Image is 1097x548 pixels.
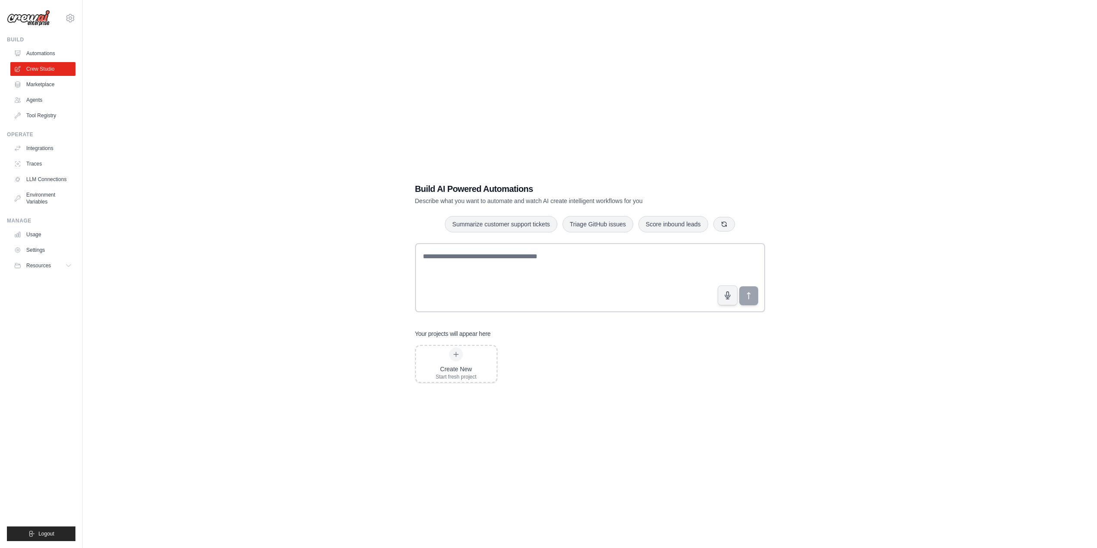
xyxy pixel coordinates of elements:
[10,47,75,60] a: Automations
[445,216,557,232] button: Summarize customer support tickets
[718,285,738,305] button: Click to speak your automation idea
[10,109,75,122] a: Tool Registry
[26,262,51,269] span: Resources
[638,216,708,232] button: Score inbound leads
[415,329,491,338] h3: Your projects will appear here
[10,62,75,76] a: Crew Studio
[10,93,75,107] a: Agents
[7,131,75,138] div: Operate
[10,259,75,272] button: Resources
[10,157,75,171] a: Traces
[7,217,75,224] div: Manage
[563,216,633,232] button: Triage GitHub issues
[7,10,50,26] img: Logo
[7,36,75,43] div: Build
[10,172,75,186] a: LLM Connections
[10,228,75,241] a: Usage
[10,78,75,91] a: Marketplace
[10,243,75,257] a: Settings
[10,188,75,209] a: Environment Variables
[713,217,735,232] button: Get new suggestions
[436,365,477,373] div: Create New
[415,197,705,205] p: Describe what you want to automate and watch AI create intelligent workflows for you
[10,141,75,155] a: Integrations
[436,373,477,380] div: Start fresh project
[415,183,705,195] h1: Build AI Powered Automations
[38,530,54,537] span: Logout
[7,526,75,541] button: Logout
